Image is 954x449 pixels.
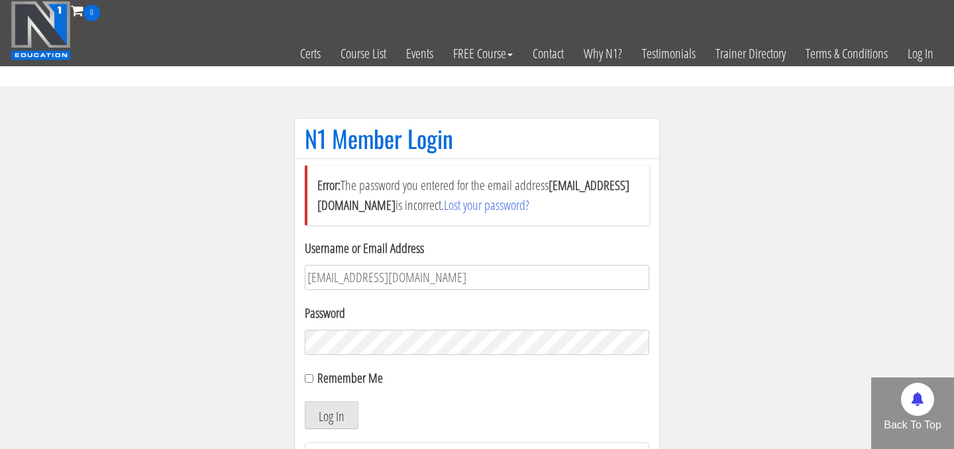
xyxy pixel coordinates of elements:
a: Terms & Conditions [796,21,898,86]
img: n1-education [11,1,71,60]
a: Contact [523,21,574,86]
p: Back To Top [871,417,954,433]
li: The password you entered for the email address is incorrect. [305,166,649,225]
label: Username or Email Address [305,238,649,258]
button: Log In [305,401,358,429]
span: 0 [83,5,100,21]
a: Lost your password? [444,196,529,214]
a: Testimonials [632,21,706,86]
h1: N1 Member Login [305,125,649,152]
label: Remember Me [317,369,383,387]
a: Events [396,21,443,86]
a: FREE Course [443,21,523,86]
a: Log In [898,21,943,86]
a: Course List [331,21,396,86]
label: Password [305,303,649,323]
a: Trainer Directory [706,21,796,86]
a: Why N1? [574,21,632,86]
strong: [EMAIL_ADDRESS][DOMAIN_NAME] [317,176,629,214]
strong: Error: [317,176,341,194]
a: Certs [290,21,331,86]
a: 0 [71,1,100,19]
